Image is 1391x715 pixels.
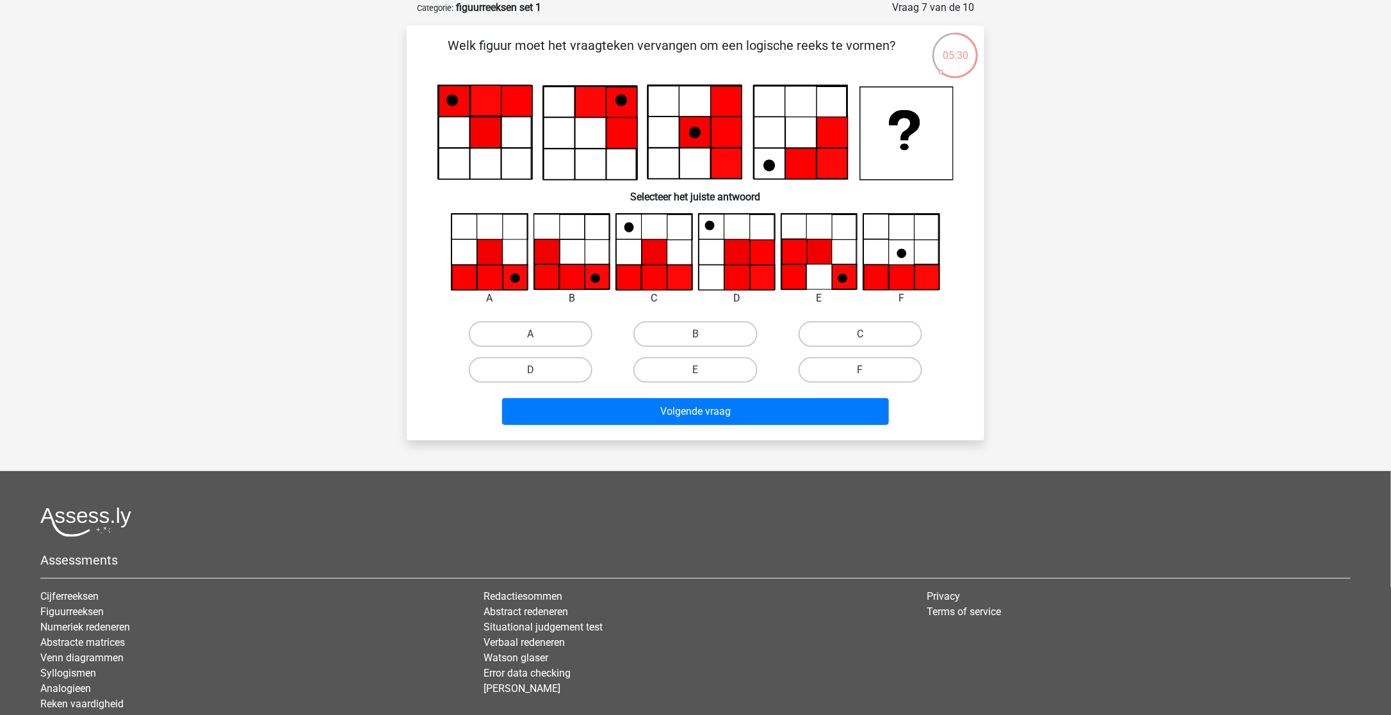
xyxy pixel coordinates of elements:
[40,552,1351,568] h5: Assessments
[799,357,922,383] label: F
[469,357,592,383] label: D
[40,621,130,633] a: Numeriek redeneren
[456,1,541,13] strong: figuurreeksen set 1
[927,606,1001,618] a: Terms of service
[931,31,979,63] div: 05:30
[427,36,916,74] p: Welk figuur moet het vraagteken vervangen om een logische reeks te vormen?
[771,291,868,306] div: E
[40,590,99,602] a: Cijferreeksen
[40,682,91,695] a: Analogieen
[688,291,785,306] div: D
[502,398,890,425] button: Volgende vraag
[40,652,124,664] a: Venn diagrammen
[441,291,538,306] div: A
[469,321,592,347] label: A
[524,291,621,306] div: B
[40,636,125,648] a: Abstracte matrices
[40,698,124,710] a: Reken vaardigheid
[484,667,571,679] a: Error data checking
[484,652,548,664] a: Watson glaser
[427,181,964,203] h6: Selecteer het juiste antwoord
[484,590,562,602] a: Redactiesommen
[633,321,757,347] label: B
[40,606,104,618] a: Figuurreeksen
[484,621,603,633] a: Situational judgement test
[633,357,757,383] label: E
[40,667,96,679] a: Syllogismen
[417,3,453,13] small: Categorie:
[853,291,950,306] div: F
[484,606,568,618] a: Abstract redeneren
[484,636,565,648] a: Verbaal redeneren
[927,590,960,602] a: Privacy
[799,321,922,347] label: C
[484,682,560,695] a: [PERSON_NAME]
[40,507,131,537] img: Assessly logo
[606,291,703,306] div: C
